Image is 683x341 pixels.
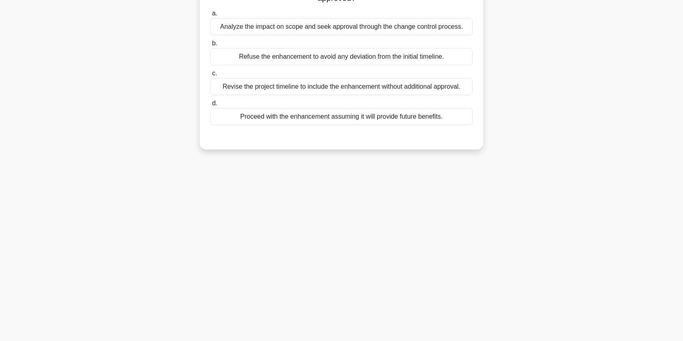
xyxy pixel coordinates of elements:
[210,78,473,95] div: Revise the project timeline to include the enhancement without additional approval.
[212,10,217,17] span: a.
[210,48,473,65] div: Refuse the enhancement to avoid any deviation from the initial timeline.
[210,108,473,125] div: Proceed with the enhancement assuming it will provide future benefits.
[212,40,217,47] span: b.
[210,18,473,35] div: Analyze the impact on scope and seek approval through the change control process.
[212,70,217,77] span: c.
[212,100,217,107] span: d.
